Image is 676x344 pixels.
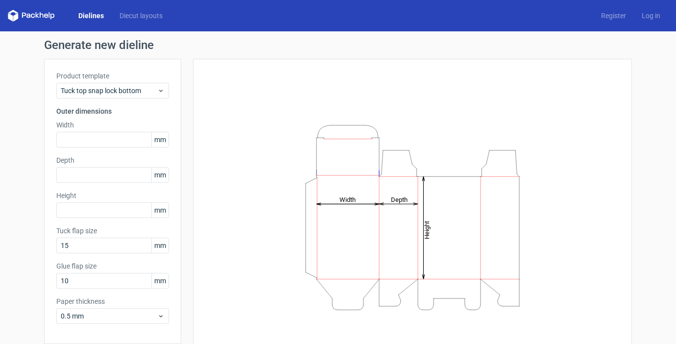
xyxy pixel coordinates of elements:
label: Glue flap size [56,261,169,271]
label: Product template [56,71,169,81]
label: Depth [56,155,169,165]
span: mm [151,203,169,218]
h1: Generate new dieline [44,39,632,51]
h3: Outer dimensions [56,106,169,116]
span: mm [151,168,169,182]
span: mm [151,132,169,147]
label: Height [56,191,169,200]
a: Dielines [71,11,112,21]
label: Tuck flap size [56,226,169,236]
tspan: Width [339,196,356,203]
tspan: Height [423,221,431,239]
span: 0.5 mm [61,311,157,321]
a: Log in [634,11,668,21]
a: Diecut layouts [112,11,170,21]
tspan: Depth [391,196,408,203]
span: mm [151,273,169,288]
label: Paper thickness [56,296,169,306]
span: mm [151,238,169,253]
label: Width [56,120,169,130]
span: Tuck top snap lock bottom [61,86,157,96]
a: Register [593,11,634,21]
